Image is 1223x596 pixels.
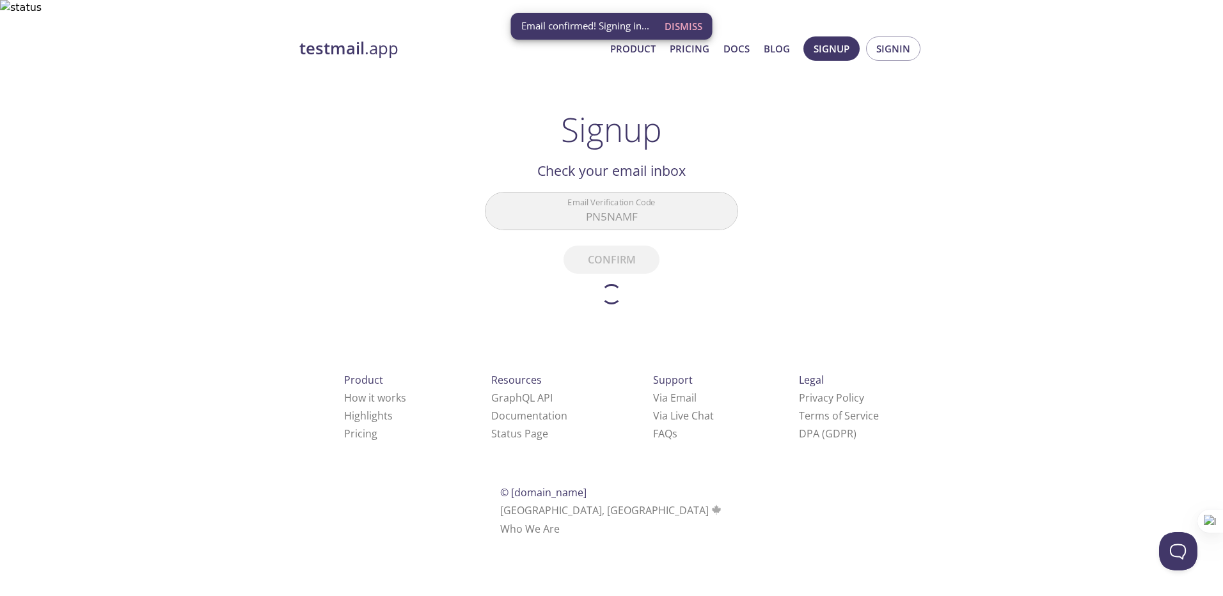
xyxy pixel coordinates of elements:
[876,40,910,57] span: Signin
[653,391,697,405] a: Via Email
[653,409,714,423] a: Via Live Chat
[299,37,365,59] strong: testmail
[665,18,702,35] span: Dismiss
[344,391,406,405] a: How it works
[653,373,693,387] span: Support
[500,522,560,536] a: Who We Are
[653,427,677,441] a: FAQ
[491,427,548,441] a: Status Page
[1159,532,1197,570] iframe: Help Scout Beacon - Open
[799,391,864,405] a: Privacy Policy
[491,391,553,405] a: GraphQL API
[799,373,824,387] span: Legal
[610,40,656,57] a: Product
[344,427,377,441] a: Pricing
[491,373,542,387] span: Resources
[814,40,849,57] span: Signup
[491,409,567,423] a: Documentation
[670,40,709,57] a: Pricing
[485,160,738,182] h2: Check your email inbox
[299,38,600,59] a: testmail.app
[521,19,649,33] span: Email confirmed! Signing in...
[659,14,707,38] button: Dismiss
[500,485,587,499] span: © [DOMAIN_NAME]
[344,373,383,387] span: Product
[561,110,662,148] h1: Signup
[344,409,393,423] a: Highlights
[764,40,790,57] a: Blog
[500,503,723,517] span: [GEOGRAPHIC_DATA], [GEOGRAPHIC_DATA]
[866,36,920,61] button: Signin
[803,36,860,61] button: Signup
[799,409,879,423] a: Terms of Service
[723,40,750,57] a: Docs
[672,427,677,441] span: s
[799,427,856,441] a: DPA (GDPR)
